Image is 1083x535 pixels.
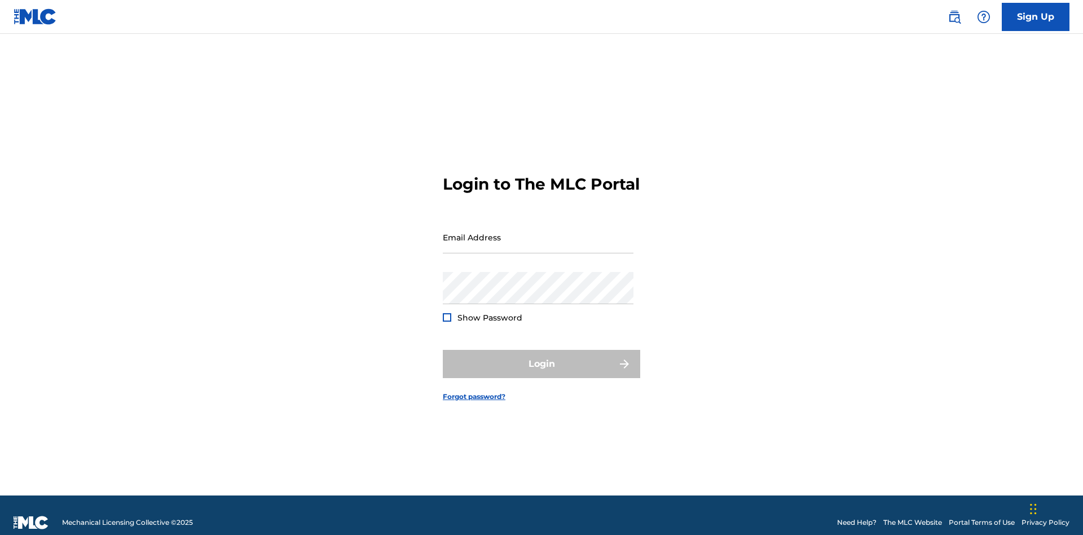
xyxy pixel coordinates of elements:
[14,516,49,529] img: logo
[1027,481,1083,535] iframe: Chat Widget
[1002,3,1069,31] a: Sign Up
[837,518,877,528] a: Need Help?
[977,10,990,24] img: help
[943,6,966,28] a: Public Search
[62,518,193,528] span: Mechanical Licensing Collective © 2025
[949,518,1015,528] a: Portal Terms of Use
[14,8,57,25] img: MLC Logo
[1022,518,1069,528] a: Privacy Policy
[457,313,522,323] span: Show Password
[883,518,942,528] a: The MLC Website
[948,10,961,24] img: search
[443,392,505,402] a: Forgot password?
[443,174,640,194] h3: Login to The MLC Portal
[972,6,995,28] div: Help
[1030,492,1037,526] div: Drag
